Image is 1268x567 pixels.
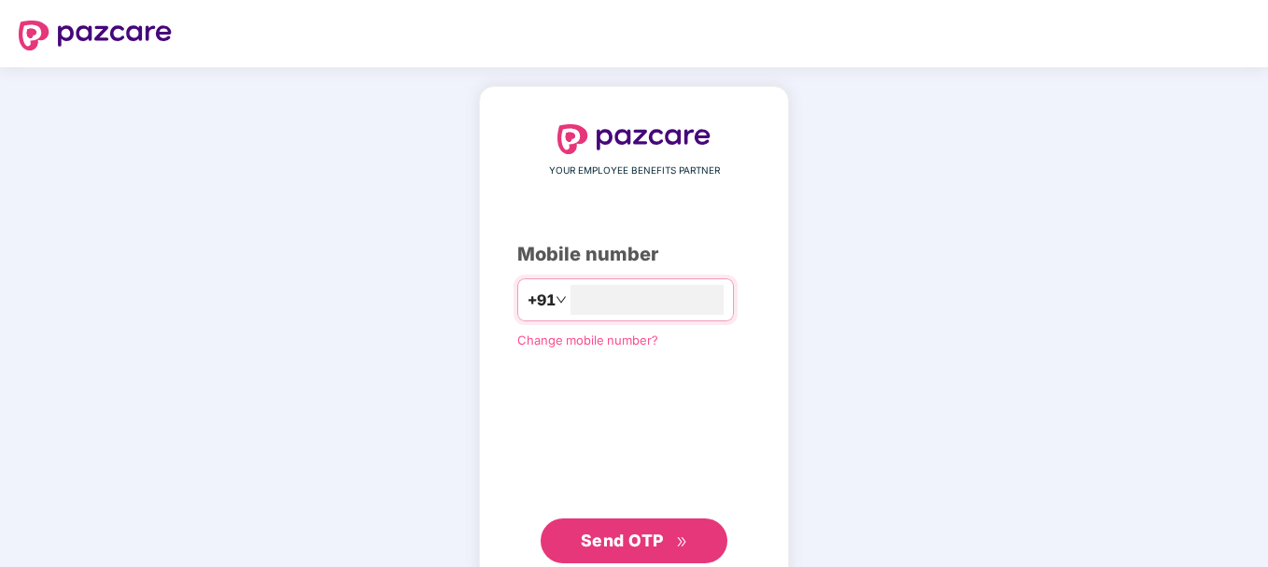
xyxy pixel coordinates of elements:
span: double-right [676,536,688,548]
button: Send OTPdouble-right [541,518,727,563]
img: logo [557,124,711,154]
a: Change mobile number? [517,333,658,347]
span: +91 [528,289,556,312]
div: Mobile number [517,240,751,269]
span: Send OTP [581,531,664,550]
span: down [556,294,567,305]
img: logo [19,21,172,50]
span: YOUR EMPLOYEE BENEFITS PARTNER [549,163,720,178]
